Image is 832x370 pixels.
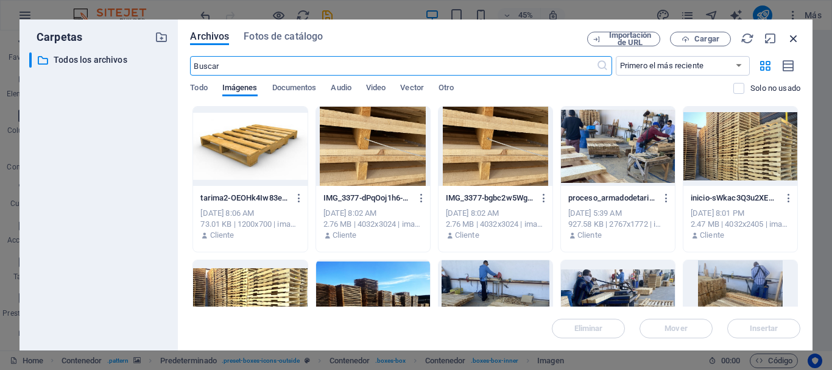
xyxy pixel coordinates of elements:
[210,230,234,241] p: Cliente
[577,230,602,241] p: Cliente
[190,80,207,98] span: Todo
[323,208,423,219] div: [DATE] 8:02 AM
[323,193,412,204] p: IMG_3377-dPqOoj1h6-3LKEsHPgTlPw.jpg
[568,193,657,204] p: proceso_armadodetarima-zZxbUN-xJvAHiMMh085orA.jpg
[446,193,534,204] p: IMG_3377-bgbc2w5Wg9Z81UeaOlQ0Xw.jpg
[244,29,323,44] span: Fotos de catálogo
[455,230,479,241] p: Cliente
[222,80,258,98] span: Imágenes
[323,219,423,230] div: 2.76 MB | 4032x3024 | image/jpeg
[568,219,668,230] div: 927.58 KB | 2767x1772 | image/jpeg
[691,193,779,204] p: inicio-sWkac3Q3u2XEShPZg8boQw.jpg
[764,32,777,45] i: Minimizar
[200,219,300,230] div: 73.01 KB | 1200x700 | image/jpeg
[333,230,357,241] p: Cliente
[200,193,289,204] p: tarima2-OEOHk4Iw83eifXK1VGs-aA.jpg
[54,53,146,67] p: Todos los archivos
[200,208,300,219] div: [DATE] 8:06 AM
[190,56,596,76] input: Buscar
[155,30,168,44] i: Crear carpeta
[272,80,317,98] span: Documentos
[29,52,32,68] div: ​
[568,208,668,219] div: [DATE] 5:39 AM
[439,80,454,98] span: Otro
[446,219,545,230] div: 2.76 MB | 4032x3024 | image/jpeg
[446,208,545,219] div: [DATE] 8:02 AM
[605,32,655,46] span: Importación de URL
[331,80,351,98] span: Audio
[694,35,719,43] span: Cargar
[750,83,800,94] p: Solo muestra los archivos que no están usándose en el sitio web. Los archivos añadidos durante es...
[741,32,754,45] i: Volver a cargar
[29,29,82,45] p: Carpetas
[190,29,229,44] span: Archivos
[670,32,731,46] button: Cargar
[400,80,424,98] span: Vector
[587,32,660,46] button: Importación de URL
[691,208,790,219] div: [DATE] 8:01 PM
[691,219,790,230] div: 2.47 MB | 4032x2405 | image/jpeg
[700,230,724,241] p: Cliente
[366,80,386,98] span: Video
